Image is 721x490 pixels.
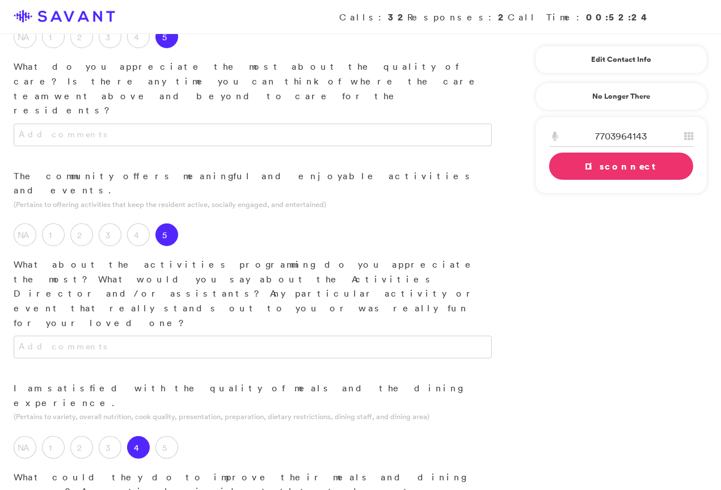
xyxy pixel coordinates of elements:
label: NA [14,26,36,48]
label: 3 [99,223,121,246]
p: What do you appreciate the most about the quality of care? Is there any time you can think of whe... [14,60,492,117]
label: 2 [70,26,93,48]
label: 5 [155,436,178,459]
label: NA [14,436,36,459]
a: Disconnect [549,153,693,180]
strong: 2 [498,11,508,23]
strong: 32 [388,11,407,23]
label: 1 [42,223,65,246]
label: 4 [127,26,150,48]
label: 1 [42,436,65,459]
label: 2 [70,436,93,459]
label: 3 [99,26,121,48]
label: 4 [127,223,150,246]
p: I am satisfied with the quality of meals and the dining experience. [14,381,492,410]
label: 2 [70,223,93,246]
label: 5 [155,223,178,246]
label: 3 [99,436,121,459]
p: What about the activities programming do you appreciate the most? What would you say about the Ac... [14,257,492,330]
a: Edit Contact Info [549,50,693,69]
label: NA [14,223,36,246]
p: The community offers meaningful and enjoyable activities and events. [14,169,492,198]
label: 4 [127,436,150,459]
label: 5 [155,26,178,48]
strong: 00:52:24 [586,11,651,23]
a: No Longer There [535,82,707,111]
p: (Pertains to variety, overall nutrition, cook quality, presentation, preparation, dietary restric... [14,411,492,422]
p: (Pertains to offering activities that keep the resident active, socially engaged, and entertained) [14,199,492,210]
label: 1 [42,26,65,48]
